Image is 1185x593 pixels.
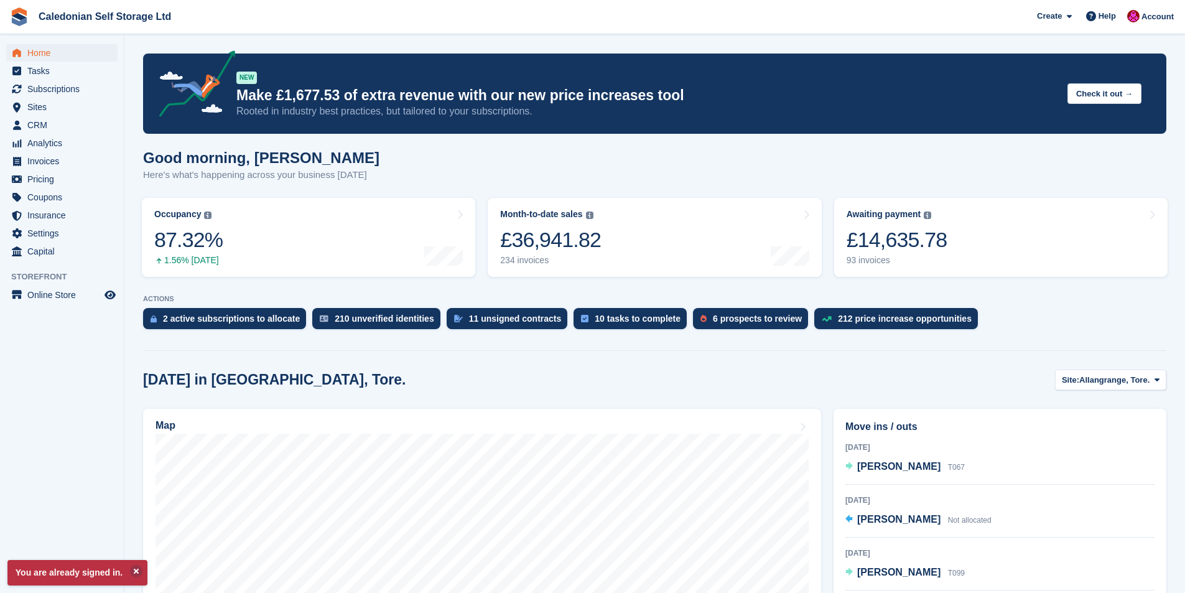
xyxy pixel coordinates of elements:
a: [PERSON_NAME] T067 [845,459,965,475]
a: [PERSON_NAME] T099 [845,565,965,581]
a: menu [6,152,118,170]
span: Account [1141,11,1174,23]
a: menu [6,189,118,206]
img: stora-icon-8386f47178a22dfd0bd8f6a31ec36ba5ce8667c1dd55bd0f319d3a0aa187defe.svg [10,7,29,26]
span: T067 [948,463,965,472]
div: £14,635.78 [847,227,947,253]
div: Month-to-date sales [500,209,582,220]
span: Help [1099,10,1116,22]
a: menu [6,225,118,242]
span: Analytics [27,134,102,152]
h2: [DATE] in [GEOGRAPHIC_DATA], Tore. [143,371,406,388]
div: £36,941.82 [500,227,601,253]
a: 10 tasks to complete [574,308,693,335]
img: icon-info-grey-7440780725fd019a000dd9b08b2336e03edf1995a4989e88bcd33f0948082b44.svg [924,212,931,219]
span: Capital [27,243,102,260]
p: Make £1,677.53 of extra revenue with our new price increases tool [236,86,1057,105]
span: Subscriptions [27,80,102,98]
img: price-adjustments-announcement-icon-8257ccfd72463d97f412b2fc003d46551f7dbcb40ab6d574587a9cd5c0d94... [149,50,236,121]
a: menu [6,98,118,116]
span: Invoices [27,152,102,170]
img: icon-info-grey-7440780725fd019a000dd9b08b2336e03edf1995a4989e88bcd33f0948082b44.svg [204,212,211,219]
a: menu [6,134,118,152]
p: Here's what's happening across your business [DATE] [143,168,379,182]
span: Allangrange, Tore. [1079,374,1150,386]
a: menu [6,207,118,224]
span: Storefront [11,271,124,283]
span: Sites [27,98,102,116]
h2: Move ins / outs [845,419,1155,434]
p: ACTIONS [143,295,1166,303]
a: Occupancy 87.32% 1.56% [DATE] [142,198,475,277]
p: You are already signed in. [7,560,147,586]
div: 210 unverified identities [335,314,434,324]
div: 2 active subscriptions to allocate [163,314,300,324]
a: 212 price increase opportunities [814,308,984,335]
img: prospect-51fa495bee0391a8d652442698ab0144808aea92771e9ea1ae160a38d050c398.svg [700,315,707,322]
a: [PERSON_NAME] Not allocated [845,512,992,528]
a: menu [6,44,118,62]
a: 210 unverified identities [312,308,447,335]
div: 212 price increase opportunities [838,314,972,324]
div: 1.56% [DATE] [154,255,223,266]
div: 87.32% [154,227,223,253]
span: Online Store [27,286,102,304]
span: Tasks [27,62,102,80]
span: Create [1037,10,1062,22]
a: menu [6,80,118,98]
a: 11 unsigned contracts [447,308,574,335]
a: menu [6,286,118,304]
span: CRM [27,116,102,134]
a: Awaiting payment £14,635.78 93 invoices [834,198,1168,277]
span: [PERSON_NAME] [857,461,941,472]
img: Donald Mathieson [1127,10,1140,22]
div: Awaiting payment [847,209,921,220]
img: task-75834270c22a3079a89374b754ae025e5fb1db73e45f91037f5363f120a921f8.svg [581,315,588,322]
div: 234 invoices [500,255,601,266]
a: menu [6,170,118,188]
div: 11 unsigned contracts [469,314,562,324]
span: T099 [948,569,965,577]
a: Month-to-date sales £36,941.82 234 invoices [488,198,821,277]
span: Home [27,44,102,62]
div: 93 invoices [847,255,947,266]
img: verify_identity-adf6edd0f0f0b5bbfe63781bf79b02c33cf7c696d77639b501bdc392416b5a36.svg [320,315,328,322]
a: Caledonian Self Storage Ltd [34,6,176,27]
h1: Good morning, [PERSON_NAME] [143,149,379,166]
div: 10 tasks to complete [595,314,681,324]
a: 6 prospects to review [693,308,814,335]
a: 2 active subscriptions to allocate [143,308,312,335]
span: Pricing [27,170,102,188]
span: Settings [27,225,102,242]
div: [DATE] [845,548,1155,559]
span: Coupons [27,189,102,206]
a: Preview store [103,287,118,302]
div: NEW [236,72,257,84]
span: [PERSON_NAME] [857,514,941,525]
div: [DATE] [845,495,1155,506]
span: Not allocated [948,516,992,525]
a: menu [6,116,118,134]
p: Rooted in industry best practices, but tailored to your subscriptions. [236,105,1057,118]
button: Check it out → [1067,83,1141,104]
span: [PERSON_NAME] [857,567,941,577]
img: price_increase_opportunities-93ffe204e8149a01c8c9dc8f82e8f89637d9d84a8eef4429ea346261dce0b2c0.svg [822,316,832,322]
div: Occupancy [154,209,201,220]
a: menu [6,243,118,260]
span: Site: [1062,374,1079,386]
img: active_subscription_to_allocate_icon-d502201f5373d7db506a760aba3b589e785aa758c864c3986d89f69b8ff3... [151,315,157,323]
h2: Map [156,420,175,431]
div: 6 prospects to review [713,314,802,324]
button: Site: Allangrange, Tore. [1055,370,1166,390]
img: icon-info-grey-7440780725fd019a000dd9b08b2336e03edf1995a4989e88bcd33f0948082b44.svg [586,212,593,219]
a: menu [6,62,118,80]
img: contract_signature_icon-13c848040528278c33f63329250d36e43548de30e8caae1d1a13099fd9432cc5.svg [454,315,463,322]
span: Insurance [27,207,102,224]
div: [DATE] [845,442,1155,453]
